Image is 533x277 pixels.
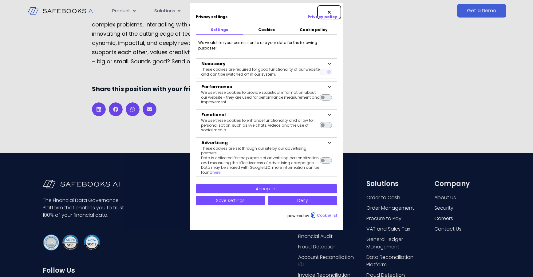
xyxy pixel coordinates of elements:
[201,146,320,156] p: These cookies are set through our site by our advertising partners.
[243,25,290,35] button: Cookies
[317,213,337,218] span: CookieFirst
[308,14,337,19] a: Privacy Policy. External link. Opens in a new tab or window.
[201,112,226,118] h3: Functional
[212,170,220,175] a: here
[290,25,337,35] button: Cookie policy
[216,197,245,204] span: Save settings
[196,40,337,51] div: We would like your permission to use your data for the following purposes:
[327,139,332,146] button: See more about: Advertising
[311,212,315,218] img: CookieFirst logo
[327,83,332,90] button: See more about: Performance
[201,67,320,77] p: These cookies are required for good functionality of our website and can't be switched off in our...
[201,61,226,67] h3: Necessary
[201,60,226,67] button: Necessary
[320,69,332,75] button: Necessary
[196,25,243,35] button: Settings
[201,90,320,105] p: We use these cookies to provide statistical information about our website - they are used for per...
[201,139,228,146] button: Advertising
[201,156,320,175] p: Data is collected for the purpose of advertising personalization and measuring the effectiveness ...
[311,212,337,218] a: CookieFirst logo. External link. Opens in a new tab or window.
[297,197,308,204] span: Deny
[201,83,232,90] button: Performance
[320,94,332,101] button: Performance
[320,157,332,164] button: Advertising
[196,196,265,205] button: Save cookie settings
[320,122,332,128] button: Functional
[327,60,332,67] button: See more about: Necessary
[201,140,227,146] h3: Advertising
[196,184,337,193] button: Accept all cookies
[327,111,332,118] button: See more about: Functional
[201,111,226,118] button: Functional
[318,6,341,19] button: Close
[201,118,320,133] p: We use these cookies to enhance functionality and allow for personalisation, such as live chats, ...
[196,14,262,20] h2: Privacy settings
[268,196,337,205] button: Deny all cookies
[287,212,337,219] span: powered by
[201,84,232,90] h3: Performance
[256,186,277,192] span: Accept all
